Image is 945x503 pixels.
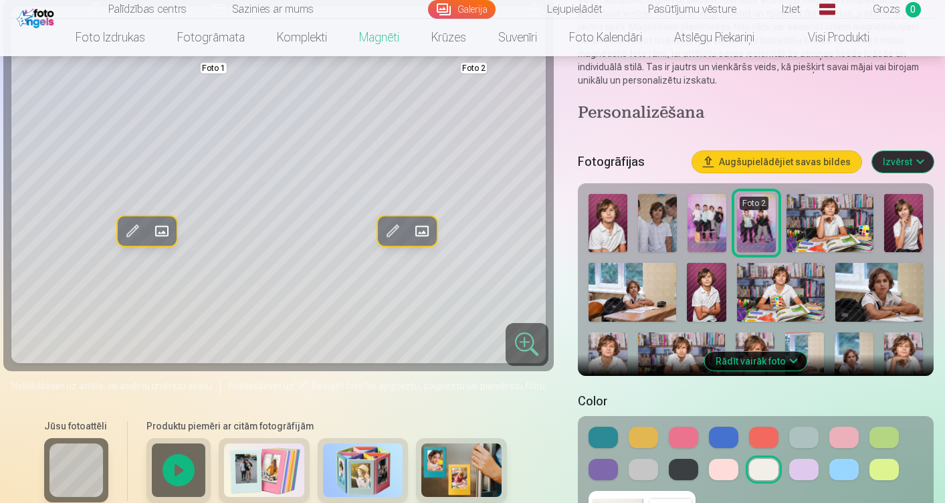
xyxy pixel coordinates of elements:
h6: Jūsu fotoattēli [44,419,108,433]
span: lai apgrieztu, pagrieztu vai piemērotu filtru [367,381,545,391]
a: Visi produkti [770,19,885,56]
span: Noklikšķiniet uz [229,381,294,391]
span: Grozs [873,1,900,17]
a: Suvenīri [482,19,553,56]
a: Magnēti [343,19,415,56]
h5: Color [578,392,934,411]
a: Krūzes [415,19,482,56]
button: Augšupielādējiet savas bildes [692,151,861,173]
button: Rādīt vairāk foto [705,352,807,371]
div: Foto 2 [740,197,768,210]
h6: Produktu piemēri ar citām fotogrāfijām [141,419,512,433]
h5: Fotogrāfijas [578,153,682,171]
h4: Personalizēšana [578,103,934,124]
a: Foto izdrukas [60,19,161,56]
span: " [294,381,298,391]
a: Fotogrāmata [161,19,261,56]
a: Foto kalendāri [553,19,658,56]
span: " [363,381,367,391]
img: /fa1 [17,5,58,28]
a: Atslēgu piekariņi [658,19,770,56]
span: Noklikšķiniet uz attēla, lai atvērtu izvērstu skatu [11,379,212,393]
span: Rediģēt foto [312,381,363,391]
button: Izvērst [872,151,934,173]
a: Komplekti [261,19,343,56]
span: 0 [906,2,921,17]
